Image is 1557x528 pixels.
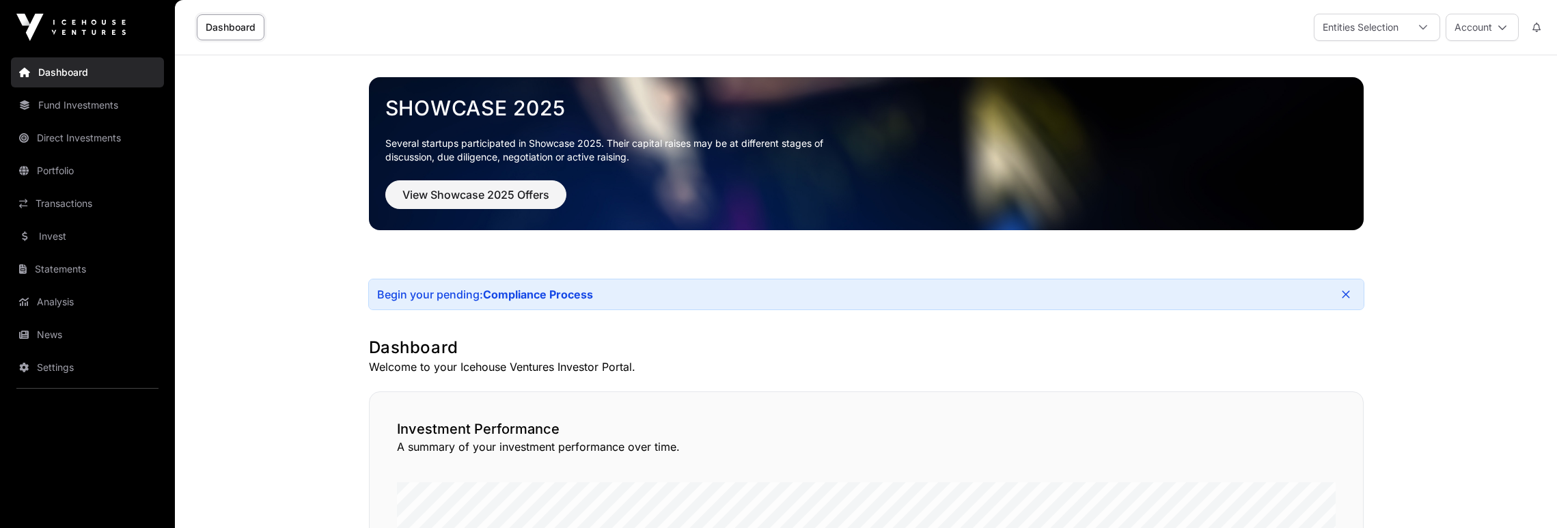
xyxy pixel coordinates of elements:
button: View Showcase 2025 Offers [385,180,566,209]
a: Analysis [11,287,164,317]
h1: Dashboard [369,337,1364,359]
a: News [11,320,164,350]
img: Showcase 2025 [369,77,1364,230]
a: Fund Investments [11,90,164,120]
p: A summary of your investment performance over time. [397,439,1336,455]
a: Showcase 2025 [385,96,1347,120]
img: Icehouse Ventures Logo [16,14,126,41]
h2: Investment Performance [397,419,1336,439]
a: Settings [11,352,164,383]
div: Entities Selection [1314,14,1407,40]
a: Invest [11,221,164,251]
a: Transactions [11,189,164,219]
a: Statements [11,254,164,284]
button: Close [1336,285,1355,304]
button: Account [1446,14,1519,41]
span: View Showcase 2025 Offers [402,186,549,203]
a: View Showcase 2025 Offers [385,194,566,208]
div: Begin your pending: [377,288,593,301]
p: Several startups participated in Showcase 2025. Their capital raises may be at different stages o... [385,137,844,164]
a: Direct Investments [11,123,164,153]
a: Compliance Process [483,288,593,301]
p: Welcome to your Icehouse Ventures Investor Portal. [369,359,1364,375]
a: Dashboard [11,57,164,87]
a: Dashboard [197,14,264,40]
a: Portfolio [11,156,164,186]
